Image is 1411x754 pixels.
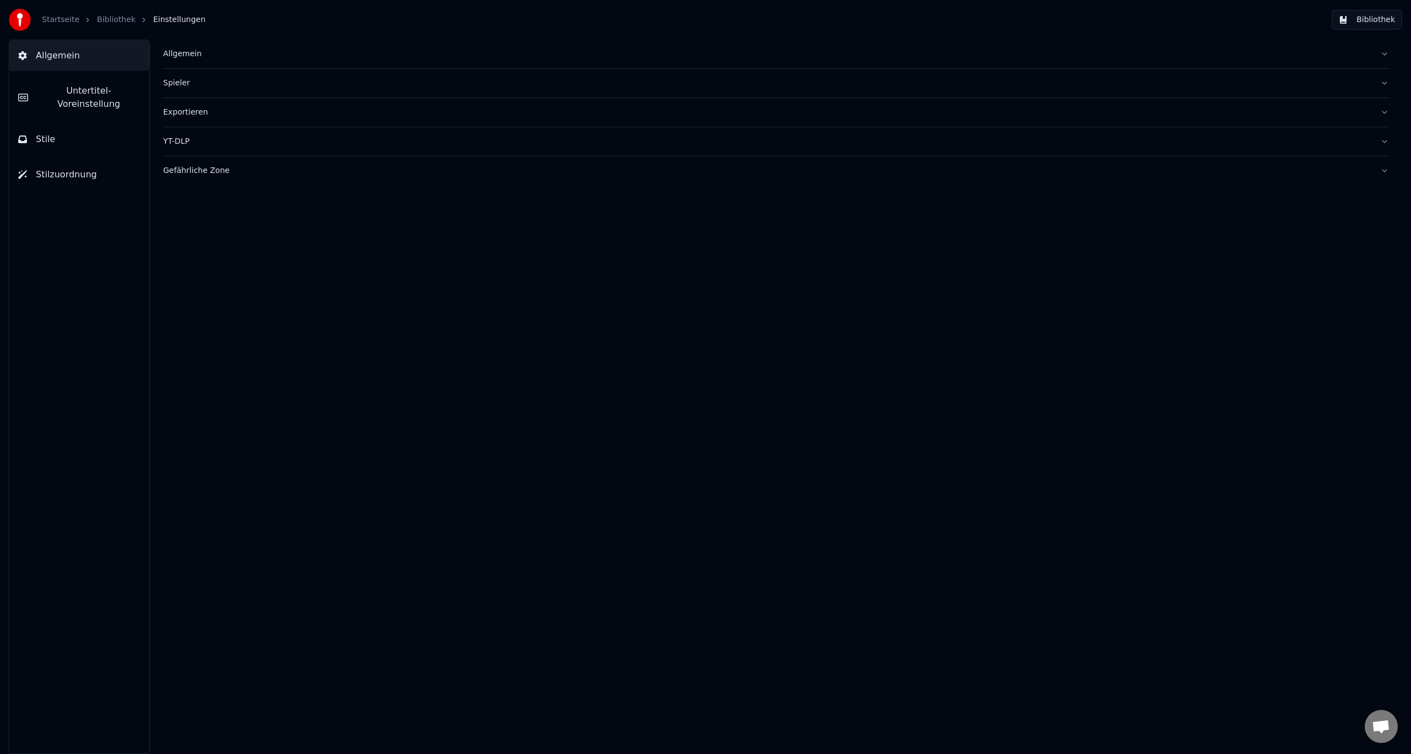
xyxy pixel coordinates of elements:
div: Exportieren [163,107,1371,118]
a: Chat öffnen [1365,710,1398,743]
button: Stilzuordnung [9,159,149,190]
button: Spieler [163,69,1389,97]
nav: breadcrumb [42,14,206,25]
button: Bibliothek [1332,10,1402,30]
div: YT-DLP [163,136,1371,147]
div: Spieler [163,78,1371,89]
button: Stile [9,124,149,155]
span: Einstellungen [153,14,206,25]
div: Allgemein [163,48,1371,59]
button: Gefährliche Zone [163,156,1389,185]
span: Stilzuordnung [36,168,97,181]
span: Stile [36,133,55,146]
span: Allgemein [36,49,80,62]
button: Allgemein [163,40,1389,68]
a: Startseite [42,14,79,25]
div: Gefährliche Zone [163,165,1371,176]
button: Untertitel-Voreinstellung [9,75,149,120]
button: Allgemein [9,40,149,71]
button: YT-DLP [163,127,1389,156]
img: youka [9,9,31,31]
button: Exportieren [163,98,1389,127]
span: Untertitel-Voreinstellung [37,84,141,111]
a: Bibliothek [97,14,136,25]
